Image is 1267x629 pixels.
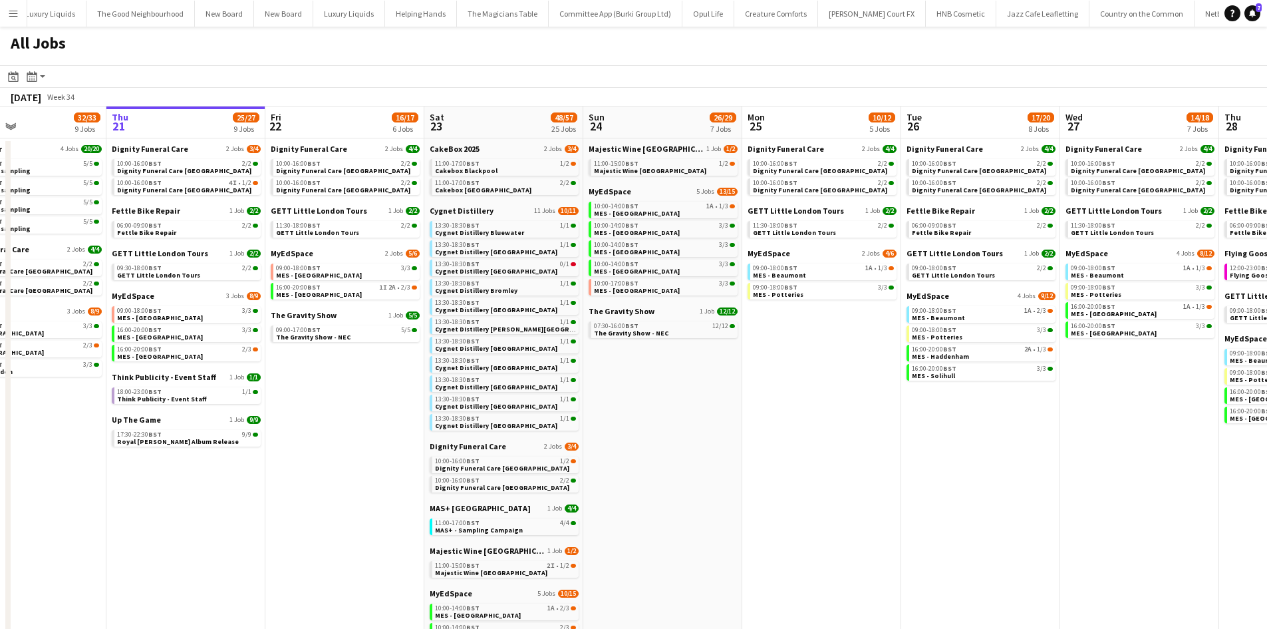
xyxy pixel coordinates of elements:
button: Committee App (Burki Group Ltd) [549,1,682,27]
button: Country on the Common [1089,1,1195,27]
button: Opul Life [682,1,734,27]
button: Luxury Liquids [313,1,385,27]
button: Creature Comforts [734,1,818,27]
button: The Good Neighbourhood [86,1,195,27]
div: [DATE] [11,91,41,104]
button: New Board [195,1,254,27]
button: Luxury Liquids [15,1,86,27]
button: HNB Cosmetic [926,1,996,27]
button: Jazz Cafe Leafletting [996,1,1089,27]
button: Helping Hands [385,1,457,27]
span: 7 [1256,3,1262,12]
button: The Magicians Table [457,1,549,27]
button: [PERSON_NAME] Court FX [818,1,926,27]
span: Week 34 [44,92,77,102]
a: 7 [1244,5,1260,21]
button: New Board [254,1,313,27]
